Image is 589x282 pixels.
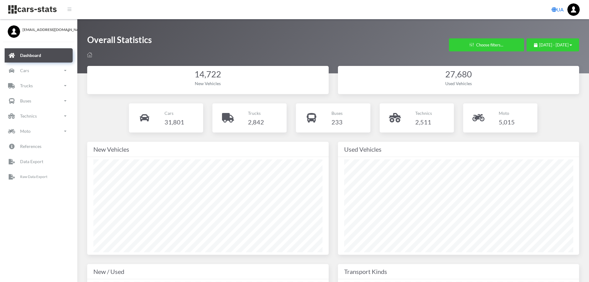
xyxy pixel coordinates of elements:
[5,154,73,169] a: Data Export
[93,267,322,276] div: New / Used
[5,63,73,78] a: Cars
[5,170,73,184] a: Raw Data Export
[5,94,73,108] a: Buses
[539,42,569,47] span: [DATE] - [DATE]
[93,68,322,80] div: 14,722
[5,79,73,93] a: Trucks
[8,25,70,33] a: [EMAIL_ADDRESS][DOMAIN_NAME]
[248,117,264,127] h4: 2,842
[20,173,47,180] p: Raw Data Export
[20,82,33,89] p: Trucks
[5,139,73,154] a: References
[20,142,41,150] p: References
[499,117,515,127] h4: 5,015
[23,27,70,33] span: [EMAIL_ADDRESS][DOMAIN_NAME]
[93,144,322,154] div: New Vehicles
[344,144,573,154] div: Used Vehicles
[527,38,579,51] button: [DATE] - [DATE]
[20,67,29,74] p: Cars
[344,267,573,276] div: Transport Kinds
[164,117,184,127] h4: 31,801
[344,80,573,87] div: Used Vehicles
[331,117,343,127] h4: 233
[93,80,322,87] div: New Vehicles
[5,48,73,63] a: Dashboard
[5,124,73,138] a: Moto
[549,3,566,16] a: UA
[5,109,73,123] a: Technics
[87,34,152,49] h1: Overall Statistics
[20,127,31,135] p: Moto
[8,5,57,14] img: navbar brand
[20,112,37,120] p: Technics
[499,109,515,117] p: Moto
[164,109,184,117] p: Cars
[567,3,580,16] img: ...
[331,109,343,117] p: Buses
[344,68,573,80] div: 27,680
[415,117,432,127] h4: 2,511
[415,109,432,117] p: Technics
[248,109,264,117] p: Trucks
[20,97,31,105] p: Buses
[449,38,524,51] button: Choose filters...
[20,51,41,59] p: Dashboard
[20,158,43,165] p: Data Export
